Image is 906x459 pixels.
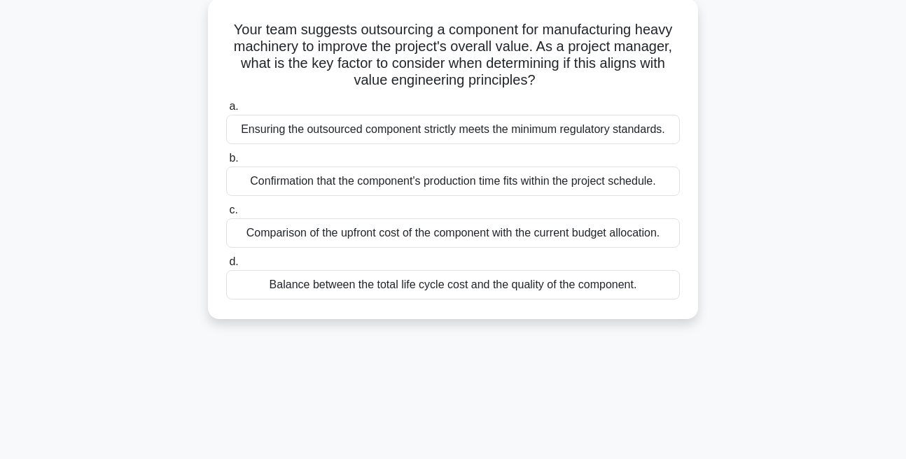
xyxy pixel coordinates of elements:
span: d. [229,255,238,267]
div: Balance between the total life cycle cost and the quality of the component. [226,270,680,299]
div: Comparison of the upfront cost of the component with the current budget allocation. [226,218,680,248]
span: a. [229,100,238,112]
div: Ensuring the outsourced component strictly meets the minimum regulatory standards. [226,115,680,144]
h5: Your team suggests outsourcing a component for manufacturing heavy machinery to improve the proje... [225,21,681,90]
span: c. [229,204,237,216]
span: b. [229,152,238,164]
div: Confirmation that the component's production time fits within the project schedule. [226,167,680,196]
